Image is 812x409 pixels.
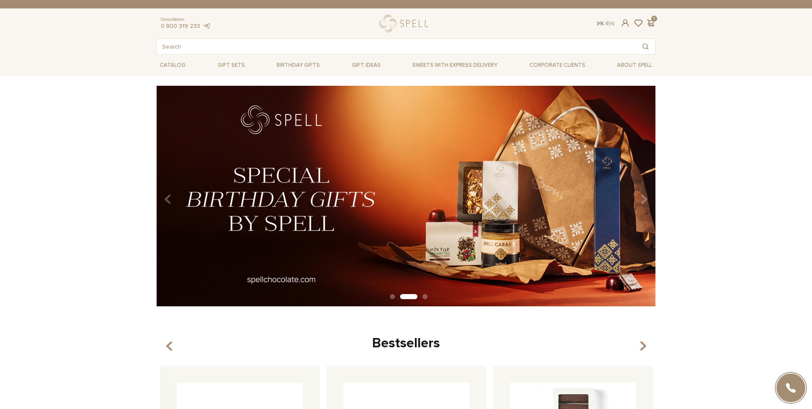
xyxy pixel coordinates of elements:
a: Corporate clients [526,58,589,72]
span: Consultation: [161,17,211,22]
span: About Spell [614,59,656,72]
button: Carousel Page 1 [390,294,395,299]
input: Search [157,39,636,54]
div: En [597,20,614,27]
button: Search [636,39,655,54]
span: Gift sets [214,59,248,72]
img: ДР [156,86,656,307]
a: Sweets with express delivery [409,58,501,72]
div: Carousel Pagination [156,293,656,301]
a: 0 800 319 233 [161,22,200,30]
span: | [606,20,607,27]
a: telegram [202,22,211,30]
span: Gift ideas [348,59,384,72]
a: Ук [597,20,604,27]
span: Catalog [156,59,189,72]
button: Carousel Page 2 (Current Slide) [400,294,417,299]
button: Carousel Page 3 [422,294,428,299]
div: Bestsellers [156,335,656,352]
span: Birthday gifts [273,59,323,72]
